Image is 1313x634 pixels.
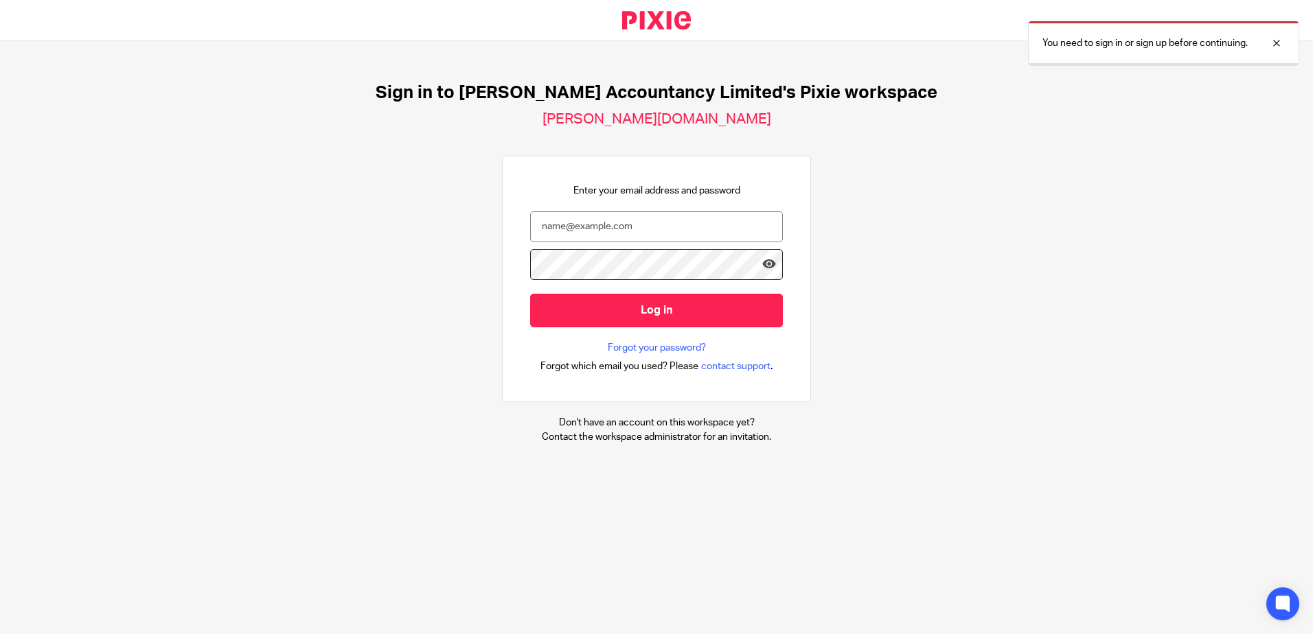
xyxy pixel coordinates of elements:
[573,184,740,198] p: Enter your email address and password
[530,211,783,242] input: name@example.com
[540,358,773,374] div: .
[530,294,783,327] input: Log in
[376,82,937,104] h1: Sign in to [PERSON_NAME] Accountancy Limited's Pixie workspace
[542,416,771,430] p: Don't have an account on this workspace yet?
[543,110,771,128] h2: [PERSON_NAME][DOMAIN_NAME]
[701,360,770,373] span: contact support
[608,341,706,355] a: Forgot your password?
[542,430,771,444] p: Contact the workspace administrator for an invitation.
[540,360,698,373] span: Forgot which email you used? Please
[1042,36,1248,50] p: You need to sign in or sign up before continuing.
